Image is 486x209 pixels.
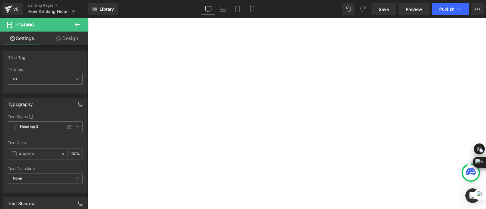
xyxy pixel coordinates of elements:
[28,3,88,8] a: Landing Pages
[8,167,83,171] div: Text Transform
[45,32,89,45] a: Design
[230,3,245,15] a: Tablet
[342,3,354,15] button: Undo
[432,3,469,15] button: Publish
[19,150,58,157] input: Color
[379,6,389,12] span: Save
[201,3,216,15] a: Desktop
[20,124,39,129] b: Heading 2
[8,67,83,72] div: Title Tag
[100,6,114,12] span: Library
[8,52,26,60] div: Title Tag
[357,3,369,15] button: Redo
[245,3,259,15] a: Mobile
[88,3,118,15] a: New Library
[406,6,422,12] span: Preview
[465,188,480,203] div: Open Intercom Messenger
[28,9,69,14] span: How Drinking Helps
[8,197,35,206] div: Text Shadow
[471,3,484,15] button: More
[15,22,34,27] span: Heading
[12,5,20,13] div: v6
[399,3,430,15] a: Preview
[216,3,230,15] a: Laptop
[439,7,454,12] span: Publish
[68,149,82,159] div: %
[13,176,22,180] b: None
[8,141,83,145] div: Text Color
[2,3,23,15] a: v6
[8,114,83,119] div: Text Styles
[8,98,33,107] div: Typography
[13,77,17,81] b: H1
